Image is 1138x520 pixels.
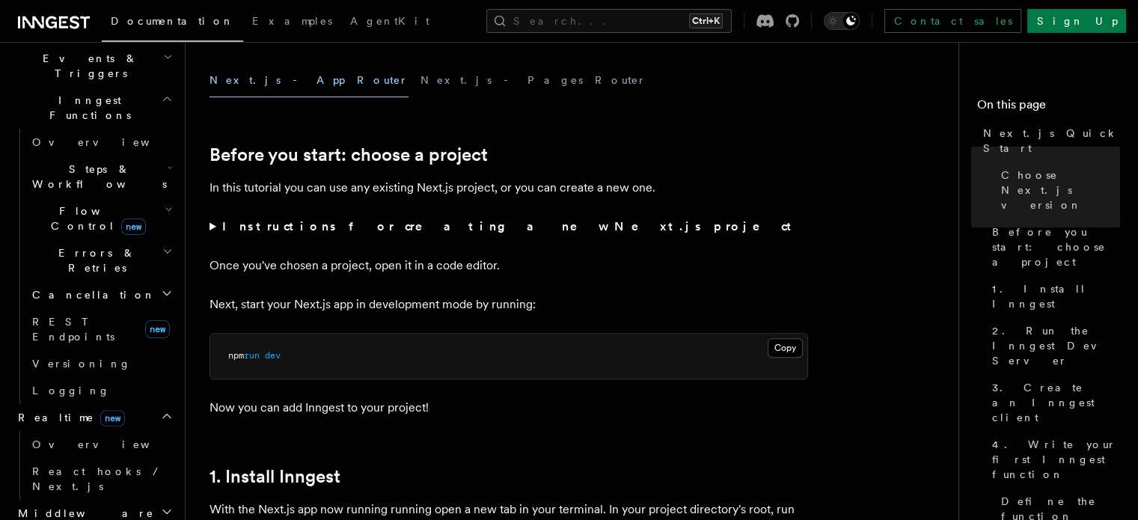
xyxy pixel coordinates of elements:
[995,162,1120,218] a: Choose Next.js version
[26,431,176,458] a: Overview
[977,96,1120,120] h4: On this page
[209,397,808,418] p: Now you can add Inngest to your project!
[986,317,1120,374] a: 2. Run the Inngest Dev Server
[12,404,176,431] button: Realtimenew
[12,431,176,500] div: Realtimenew
[100,410,125,426] span: new
[252,15,332,27] span: Examples
[12,45,176,87] button: Events & Triggers
[222,219,798,233] strong: Instructions for creating a new Next.js project
[265,350,281,361] span: dev
[341,4,438,40] a: AgentKit
[121,218,146,235] span: new
[12,51,163,81] span: Events & Triggers
[244,350,260,361] span: run
[26,129,176,156] a: Overview
[1027,9,1126,33] a: Sign Up
[350,15,429,27] span: AgentKit
[26,287,156,302] span: Cancellation
[420,64,646,97] button: Next.js - Pages Router
[209,466,340,487] a: 1. Install Inngest
[26,458,176,500] a: React hooks / Next.js
[26,239,176,281] button: Errors & Retries
[32,465,165,492] span: React hooks / Next.js
[32,385,110,397] span: Logging
[26,377,176,404] a: Logging
[768,338,803,358] button: Copy
[26,281,176,308] button: Cancellation
[102,4,243,42] a: Documentation
[111,15,234,27] span: Documentation
[992,224,1120,269] span: Before you start: choose a project
[26,162,167,192] span: Steps & Workflows
[26,204,165,233] span: Flow Control
[32,136,186,148] span: Overview
[824,12,860,30] button: Toggle dark mode
[145,320,170,338] span: new
[992,281,1120,311] span: 1. Install Inngest
[209,216,808,237] summary: Instructions for creating a new Next.js project
[986,374,1120,431] a: 3. Create an Inngest client
[26,198,176,239] button: Flow Controlnew
[486,9,732,33] button: Search...Ctrl+K
[992,323,1120,368] span: 2. Run the Inngest Dev Server
[26,156,176,198] button: Steps & Workflows
[689,13,723,28] kbd: Ctrl+K
[209,64,409,97] button: Next.js - App Router
[884,9,1021,33] a: Contact sales
[228,350,244,361] span: npm
[986,218,1120,275] a: Before you start: choose a project
[26,350,176,377] a: Versioning
[32,438,186,450] span: Overview
[12,93,162,123] span: Inngest Functions
[209,177,808,198] p: In this tutorial you can use any existing Next.js project, or you can create a new one.
[209,294,808,315] p: Next, start your Next.js app in development mode by running:
[983,126,1120,156] span: Next.js Quick Start
[32,316,114,343] span: REST Endpoints
[209,144,488,165] a: Before you start: choose a project
[209,255,808,276] p: Once you've chosen a project, open it in a code editor.
[26,308,176,350] a: REST Endpointsnew
[977,120,1120,162] a: Next.js Quick Start
[26,245,162,275] span: Errors & Retries
[243,4,341,40] a: Examples
[12,129,176,404] div: Inngest Functions
[1001,168,1120,212] span: Choose Next.js version
[992,380,1120,425] span: 3. Create an Inngest client
[992,437,1120,482] span: 4. Write your first Inngest function
[12,87,176,129] button: Inngest Functions
[986,275,1120,317] a: 1. Install Inngest
[12,410,125,425] span: Realtime
[986,431,1120,488] a: 4. Write your first Inngest function
[32,358,131,370] span: Versioning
